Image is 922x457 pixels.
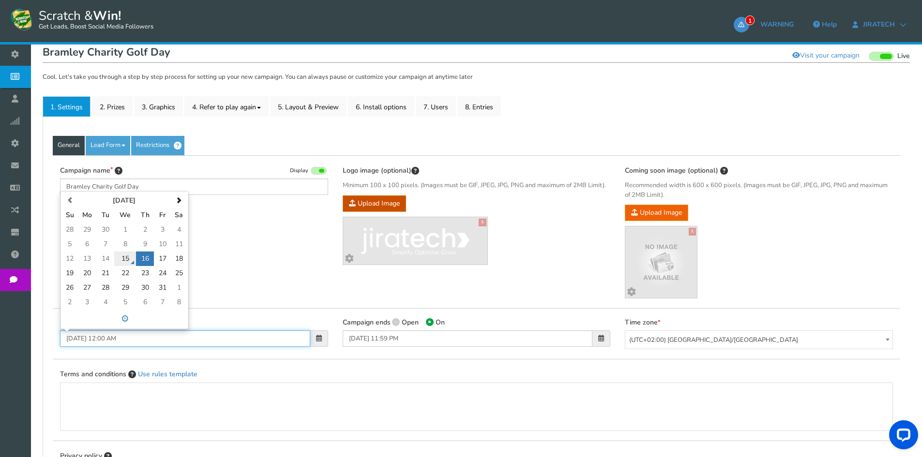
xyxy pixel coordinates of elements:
[114,251,136,266] td: 15
[457,96,501,117] a: 8. Entries
[70,388,883,427] div: Editor, campaign_terms
[136,251,153,266] td: 16
[171,266,186,280] td: 25
[53,136,85,155] a: General
[77,251,97,266] td: 13
[97,295,114,310] td: 4
[62,208,77,222] th: Su
[343,165,419,176] label: Logo image (optional)
[62,266,77,280] td: 19
[154,251,171,266] td: 17
[97,208,114,222] th: Tu
[97,280,114,295] td: 28
[136,295,153,310] td: 6
[171,251,186,266] td: 18
[436,318,445,327] span: On
[689,228,696,236] a: X
[134,96,183,117] a: 3. Graphics
[745,15,755,25] span: 1
[171,295,186,310] td: 8
[131,136,184,155] a: Restrictions
[343,318,391,327] label: Campaign ends
[184,96,269,117] a: 4. Refer to play again
[625,181,893,200] span: Recommended width is 600 x 600 pixels. (Images must be GIF, JPEG, JPG, PNG and maximum of 2MB Lim...
[136,222,153,237] td: 2
[39,23,153,31] small: Get Leads, Boost Social Media Followers
[176,197,182,204] span: Next Month
[897,52,910,61] span: Live
[62,237,77,251] td: 5
[343,181,611,191] span: Minimum 100 x 100 pixels. (Images must be GIF, JPEG, JPG, PNG and maximum of 2MB Limit).
[114,295,136,310] td: 5
[786,47,866,64] a: Visit your campaign
[808,17,842,32] a: Help
[171,280,186,295] td: 1
[136,266,153,280] td: 23
[154,266,171,280] td: 24
[136,208,153,222] th: Th
[270,96,347,117] a: 5. Layout & Preview
[77,237,97,251] td: 6
[10,7,34,31] img: Scratch and Win
[625,331,892,350] span: (UTC+02:00) Africa/Johannesburg
[411,166,419,177] span: This image will be displayed on top of your contest screen. You can upload & preview different im...
[60,197,328,207] span: E.g. $200 Voucher GIVEAWAY!
[60,369,197,380] label: Terms and conditions
[62,280,77,295] td: 26
[43,44,910,63] h1: Bramley Charity Golf Day
[348,96,414,117] a: 6. Install options
[62,295,77,310] td: 2
[114,266,136,280] td: 22
[62,251,77,266] td: 12
[114,237,136,251] td: 8
[625,165,728,176] label: Coming soon image (optional)
[43,73,910,82] p: Cool. Let's take you through a step by step process for setting up your new campaign. You can alw...
[93,7,121,24] strong: Win!
[77,266,97,280] td: 20
[154,208,171,222] th: Fr
[97,237,114,251] td: 7
[171,208,186,222] th: Sa
[77,295,97,310] td: 3
[10,7,153,31] a: Scratch &Win! Get Leads, Boost Social Media Followers
[77,193,171,208] th: Select Month
[402,318,419,327] span: Open
[718,166,728,177] span: This image will be shown before the contest start date
[62,222,77,237] td: 28
[92,96,133,117] a: 2. Prizes
[822,20,837,29] span: Help
[154,280,171,295] td: 31
[86,136,130,155] a: Lead Form
[760,20,794,29] span: WARNING
[77,280,97,295] td: 27
[115,166,122,177] span: Tip: Choose a title that will attract more entries. For example: “Scratch & win a bracelet” will ...
[154,222,171,237] td: 3
[126,369,138,380] span: Enter the Terms and Conditions of your campaign
[114,208,136,222] th: We
[625,318,660,327] label: Time zone
[881,416,922,457] iframe: LiveChat chat widget
[97,222,114,237] td: 30
[60,165,122,176] label: Campaign name
[136,280,153,295] td: 30
[858,21,900,29] span: JIRATECH
[77,222,97,237] td: 29
[154,237,171,251] td: 10
[97,266,114,280] td: 21
[67,197,73,204] span: Previous Month
[734,17,799,32] a: 1WARNING
[97,251,114,266] td: 14
[43,96,91,117] a: 1. Settings
[34,7,153,31] span: Scratch &
[416,96,456,117] a: 7. Users
[114,222,136,237] td: 1
[171,222,186,237] td: 4
[154,295,171,310] td: 7
[62,311,188,326] a: Select Time
[290,167,308,175] span: Display
[625,330,893,349] span: (UTC+02:00) Africa/Johannesburg
[479,219,486,226] a: X
[77,208,97,222] th: Mo
[114,280,136,295] td: 29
